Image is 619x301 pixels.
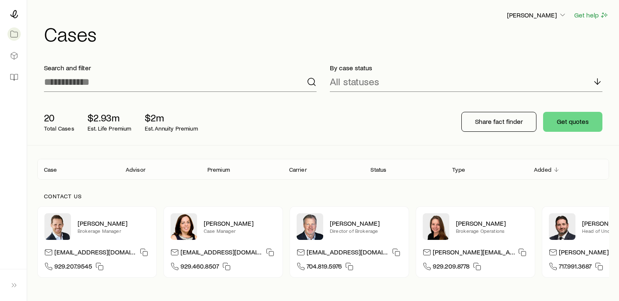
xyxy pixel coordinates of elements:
[145,112,198,123] p: $2m
[456,227,528,234] p: Brokerage Operations
[549,213,575,240] img: Bryan Simmons
[88,112,132,123] p: $2.93m
[534,166,551,173] p: Added
[44,24,609,44] h1: Cases
[543,112,602,132] button: Get quotes
[297,213,323,240] img: Trey Wall
[78,219,150,227] p: [PERSON_NAME]
[559,262,592,273] span: 717.991.3687
[54,262,92,273] span: 929.207.9545
[78,227,150,234] p: Brokerage Manager
[330,64,602,72] p: By case status
[456,219,528,227] p: [PERSON_NAME]
[44,112,74,123] p: 20
[330,76,379,87] p: All statuses
[433,248,515,259] p: [PERSON_NAME][EMAIL_ADDRESS][DOMAIN_NAME]
[145,125,198,132] p: Est. Annuity Premium
[204,227,276,234] p: Case Manager
[289,166,307,173] p: Carrier
[44,64,317,72] p: Search and filter
[180,262,219,273] span: 929.460.8507
[204,219,276,227] p: [PERSON_NAME]
[370,166,386,173] p: Status
[330,227,402,234] p: Director of Brokerage
[507,11,567,19] p: [PERSON_NAME]
[307,248,389,259] p: [EMAIL_ADDRESS][DOMAIN_NAME]
[433,262,470,273] span: 929.209.8778
[44,193,602,200] p: Contact us
[126,166,146,173] p: Advisor
[507,10,567,20] button: [PERSON_NAME]
[44,213,71,240] img: Nick Weiler
[475,117,523,126] p: Share fact finder
[88,125,132,132] p: Est. Life Premium
[330,219,402,227] p: [PERSON_NAME]
[207,166,230,173] p: Premium
[461,112,536,132] button: Share fact finder
[307,262,342,273] span: 704.819.5976
[452,166,465,173] p: Type
[180,248,263,259] p: [EMAIL_ADDRESS][DOMAIN_NAME]
[54,248,136,259] p: [EMAIL_ADDRESS][DOMAIN_NAME]
[574,10,609,20] button: Get help
[44,125,74,132] p: Total Cases
[44,166,57,173] p: Case
[423,213,449,240] img: Ellen Wall
[37,159,609,180] div: Client cases
[171,213,197,240] img: Heather McKee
